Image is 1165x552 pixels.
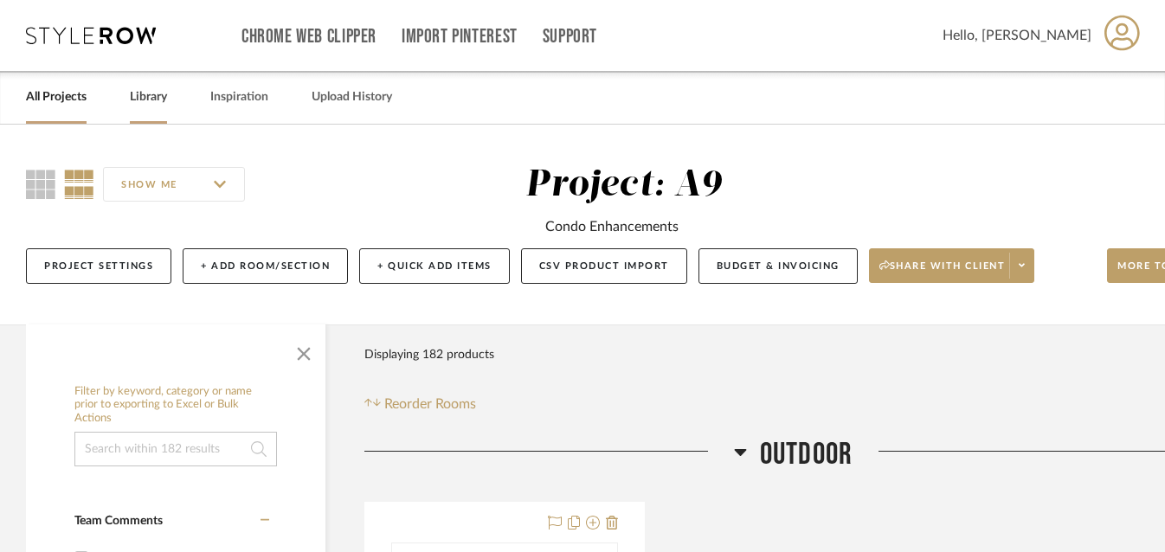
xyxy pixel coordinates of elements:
h6: Filter by keyword, category or name prior to exporting to Excel or Bulk Actions [74,385,277,426]
a: Support [543,29,597,44]
a: Import Pinterest [402,29,518,44]
button: CSV Product Import [521,248,687,284]
a: Library [130,86,167,109]
div: Condo Enhancements [545,216,679,237]
button: Reorder Rooms [364,394,476,414]
button: Budget & Invoicing [698,248,858,284]
div: Project: A9 [525,167,722,203]
span: Share with client [879,260,1006,286]
span: Team Comments [74,515,163,527]
button: + Quick Add Items [359,248,510,284]
div: Displaying 182 products [364,337,494,372]
a: Upload History [312,86,392,109]
button: + Add Room/Section [183,248,348,284]
span: Hello, [PERSON_NAME] [943,25,1091,46]
span: Outdoor [760,436,853,473]
span: Reorder Rooms [384,394,476,414]
a: Chrome Web Clipper [241,29,377,44]
input: Search within 182 results [74,432,277,466]
a: All Projects [26,86,87,109]
button: Project Settings [26,248,171,284]
button: Close [286,333,321,368]
button: Share with client [869,248,1035,283]
a: Inspiration [210,86,268,109]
